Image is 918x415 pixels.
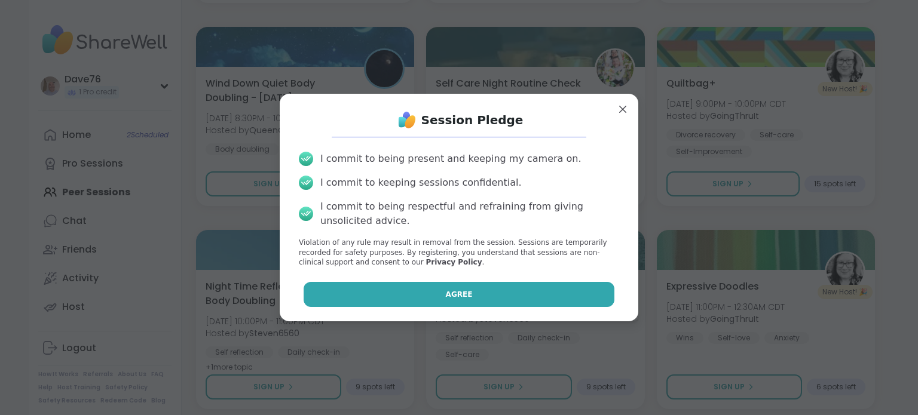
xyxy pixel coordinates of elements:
div: I commit to being respectful and refraining from giving unsolicited advice. [320,199,619,228]
span: Agree [446,289,473,300]
a: Privacy Policy [426,258,482,266]
button: Agree [304,282,615,307]
div: I commit to keeping sessions confidential. [320,176,522,190]
img: ShareWell Logo [395,108,419,132]
div: I commit to being present and keeping my camera on. [320,152,581,166]
p: Violation of any rule may result in removal from the session. Sessions are temporarily recorded f... [299,238,619,268]
h1: Session Pledge [421,112,524,128]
